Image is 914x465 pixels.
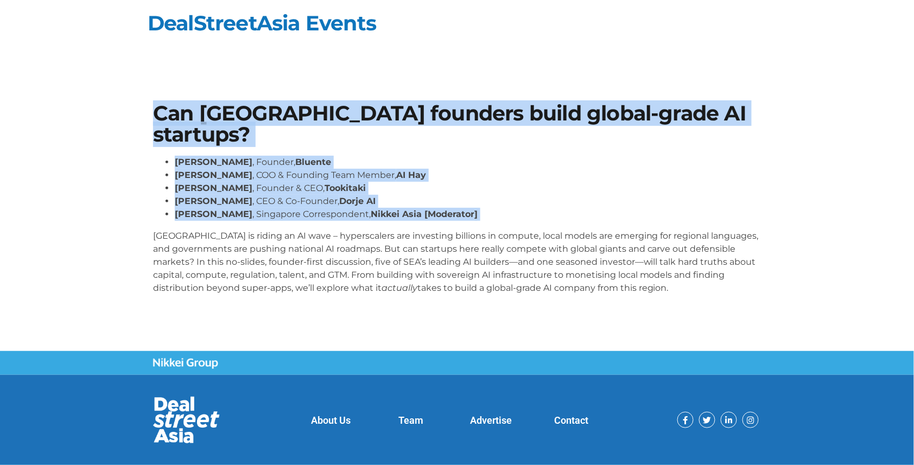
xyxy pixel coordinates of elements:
strong: Dorje AI [339,196,376,206]
strong: [PERSON_NAME] [175,196,252,206]
strong: Bluente [295,157,331,167]
strong: Tookitaki [325,183,366,193]
strong: AI Hay [396,170,426,180]
a: Contact [555,415,589,426]
a: DealStreetAsia Events [148,10,376,36]
li: , COO & Founding Team Member, [175,169,761,182]
strong: Nikkei Asia [Moderator] [371,209,478,219]
li: , Founder, [175,156,761,169]
strong: [PERSON_NAME] [175,183,252,193]
a: Team [399,415,424,426]
a: About Us [311,415,351,426]
strong: [PERSON_NAME] [175,209,252,219]
img: Nikkei Group [153,358,218,369]
p: [GEOGRAPHIC_DATA] is riding an AI wave – hyperscalers are investing billions in compute, local mo... [153,230,761,295]
li: , Singapore Correspondent, [175,208,761,221]
h1: Can [GEOGRAPHIC_DATA] founders build global-grade AI startups? [153,103,761,145]
strong: [PERSON_NAME] [175,170,252,180]
a: Advertise [471,415,512,426]
li: , CEO & Co-Founder, [175,195,761,208]
strong: [PERSON_NAME] [175,157,252,167]
li: , Founder & CEO, [175,182,761,195]
em: actually [382,283,417,293]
